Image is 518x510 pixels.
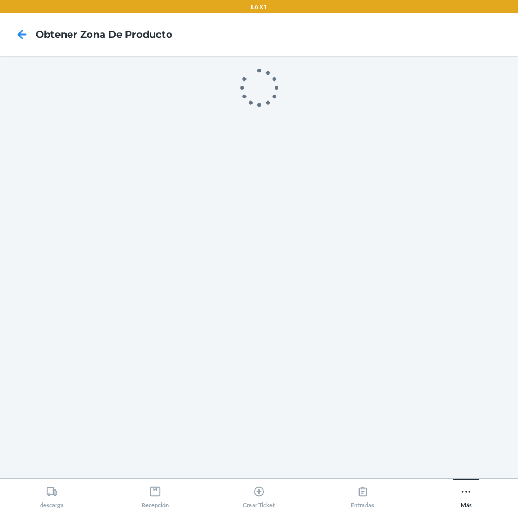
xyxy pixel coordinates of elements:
div: Recepción [142,481,169,508]
div: Más [460,481,472,508]
div: Entradas [351,481,374,508]
p: LAX1 [251,2,267,12]
button: Crear Ticket [207,479,311,508]
div: Crear Ticket [243,481,275,508]
button: Entradas [311,479,415,508]
h4: Obtener Zona de Producto [36,28,172,42]
button: Recepción [104,479,208,508]
div: descarga [40,481,64,508]
button: Más [414,479,518,508]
